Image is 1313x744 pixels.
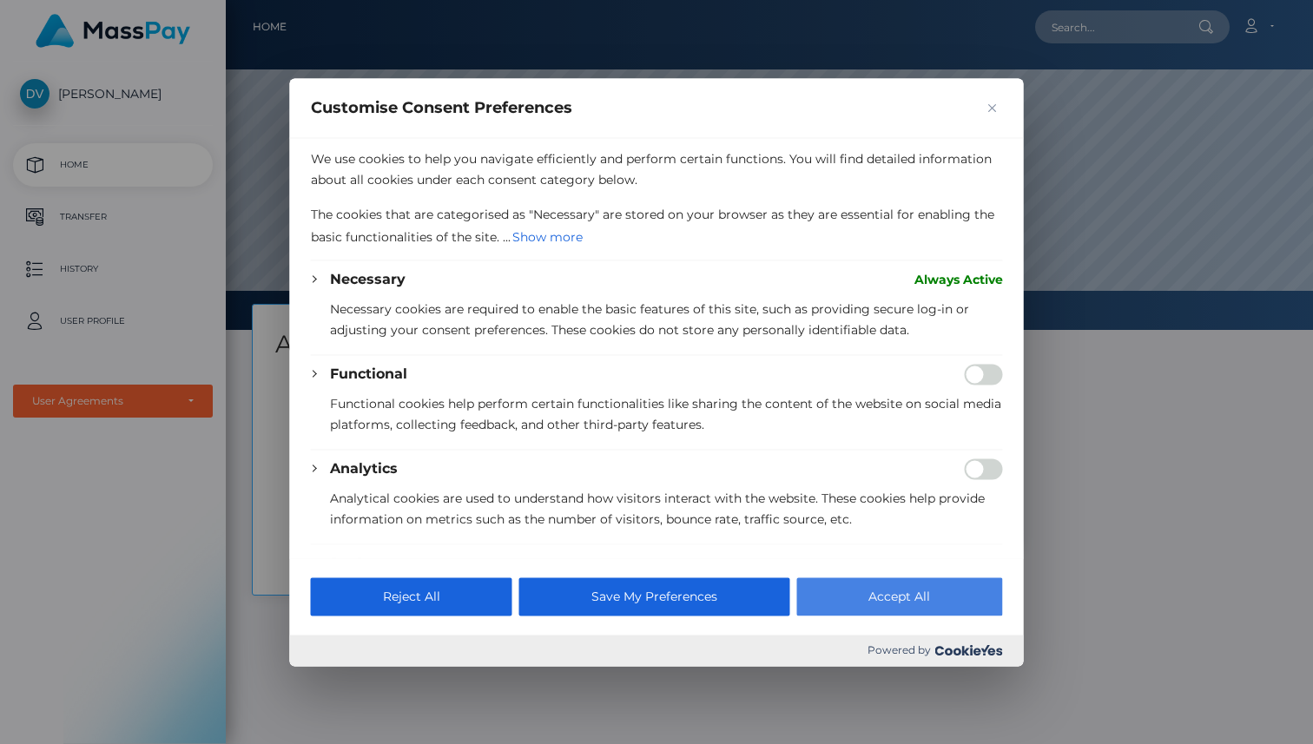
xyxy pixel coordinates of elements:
p: Analytical cookies are used to understand how visitors interact with the website. These cookies h... [330,488,1003,530]
input: Enable Functional [965,364,1003,385]
button: Show more [511,225,584,249]
input: Enable Analytics [965,458,1003,479]
div: Powered by [290,635,1024,666]
p: Necessary cookies are required to enable the basic features of this site, such as providing secur... [330,299,1003,340]
button: Necessary [330,269,406,290]
p: Functional cookies help perform certain functionalities like sharing the content of the website o... [330,393,1003,435]
button: Analytics [330,458,398,479]
button: Functional [330,364,407,385]
p: The cookies that are categorised as "Necessary" are stored on your browser as they are essential ... [311,204,1003,249]
div: Customise Consent Preferences [290,78,1024,666]
span: Always Active [914,269,1003,290]
button: Close [982,97,1003,118]
button: Accept All [796,577,1002,616]
button: Reject All [311,577,512,616]
p: We use cookies to help you navigate efficiently and perform certain functions. You will find deta... [311,148,1003,190]
img: Cookieyes logo [935,645,1003,656]
span: Customise Consent Preferences [311,97,572,118]
img: Close [988,103,997,112]
button: Save My Preferences [519,577,789,616]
